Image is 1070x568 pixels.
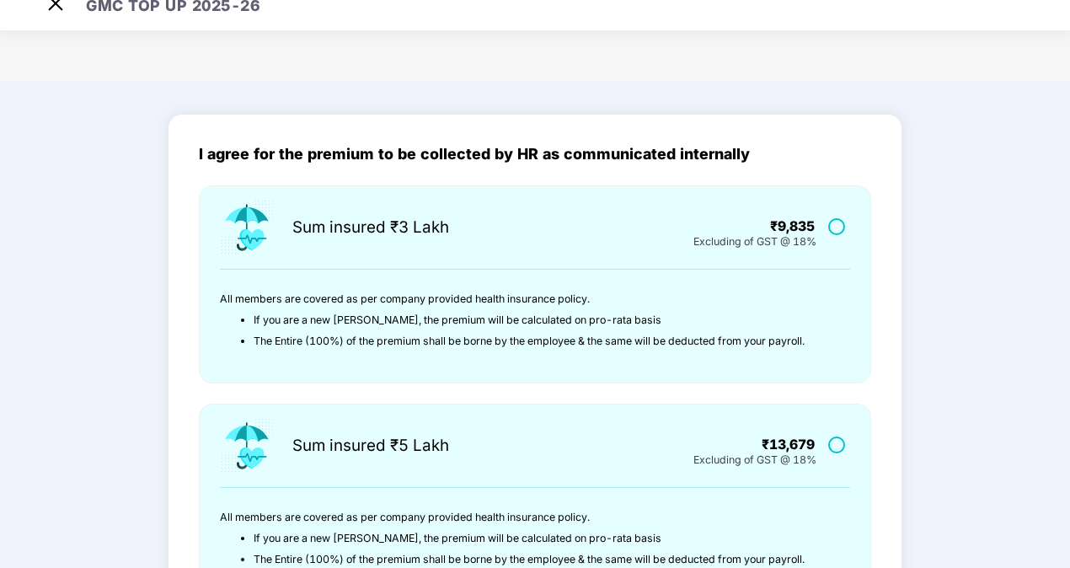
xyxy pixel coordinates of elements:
[675,220,815,236] div: ₹9,835
[220,289,829,310] p: All members are covered as per company provided health insurance policy.
[254,310,829,331] li: If you are a new [PERSON_NAME], the premium will be calculated on pro-rata basis
[292,438,449,457] div: Sum insured ₹5 Lakh
[219,199,276,256] img: icon
[219,417,276,474] img: icon
[199,146,871,163] div: I agree for the premium to be collected by HR as communicated internally
[254,331,829,352] li: The Entire (100%) of the premium shall be borne by the employee & the same will be deducted from ...
[292,220,449,238] div: Sum insured ₹3 Lakh
[693,232,816,245] div: Excluding of GST @ 18%
[220,507,829,528] p: All members are covered as per company provided health insurance policy.
[693,450,816,464] div: Excluding of GST @ 18%
[254,528,829,549] li: If you are a new [PERSON_NAME], the premium will be calculated on pro-rata basis
[675,438,815,454] div: ₹13,679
